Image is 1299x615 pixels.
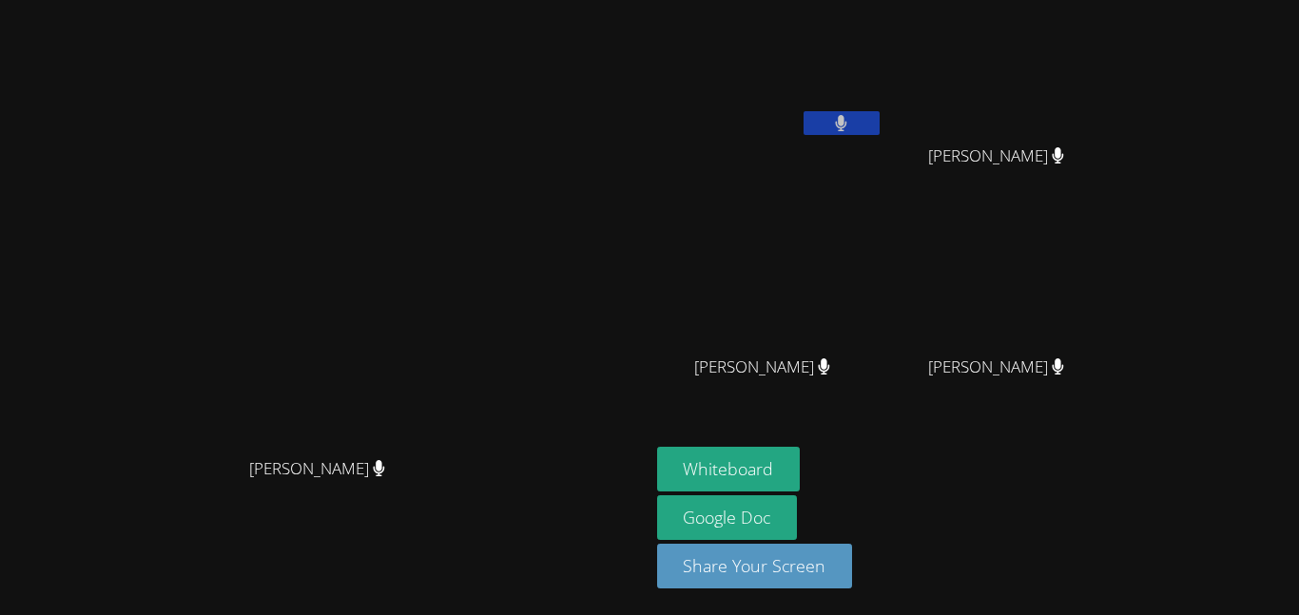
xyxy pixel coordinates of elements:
[928,143,1064,170] span: [PERSON_NAME]
[694,354,830,381] span: [PERSON_NAME]
[657,544,853,588] button: Share Your Screen
[657,495,798,540] a: Google Doc
[249,455,385,483] span: [PERSON_NAME]
[657,447,801,491] button: Whiteboard
[928,354,1064,381] span: [PERSON_NAME]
